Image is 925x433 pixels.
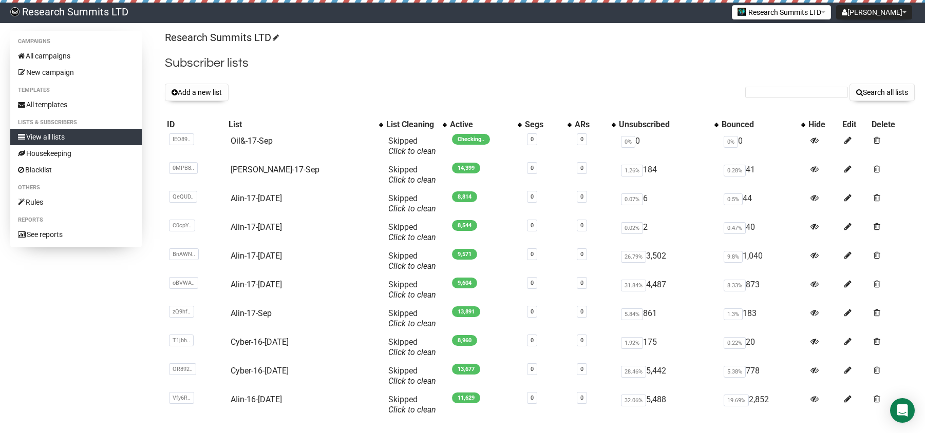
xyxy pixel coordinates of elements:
a: Click to clean [388,204,436,213]
span: 0.47% [724,222,746,234]
span: 11,629 [452,392,480,403]
span: Skipped [388,193,436,213]
span: 13,891 [452,306,480,317]
td: 0 [617,132,720,161]
a: 0 [531,308,534,315]
th: List: No sort applied, activate to apply an ascending sort [226,117,384,132]
a: 0 [531,193,534,200]
td: 1,040 [720,247,806,275]
a: 0 [580,251,583,258]
td: 175 [617,333,720,362]
span: Skipped [388,136,436,156]
span: 9,604 [452,278,477,288]
button: Research Summits LTD [732,5,831,19]
th: Hide: No sort applied, sorting is disabled [806,117,841,132]
span: 26.79% [621,251,646,263]
li: Others [10,182,142,194]
span: 8,814 [452,191,477,202]
span: Vfy6R.. [169,392,194,404]
a: 0 [580,280,583,286]
td: 6 [617,189,720,218]
td: 3,502 [617,247,720,275]
td: 861 [617,304,720,333]
td: 44 [720,189,806,218]
a: All campaigns [10,48,142,64]
div: ID [167,120,224,130]
div: List Cleaning [386,120,438,130]
h2: Subscriber lists [165,54,915,72]
td: 41 [720,161,806,189]
td: 0 [720,132,806,161]
a: 0 [531,136,534,143]
div: Delete [872,120,913,130]
a: 0 [531,251,534,258]
span: zQ9hf.. [169,306,194,318]
a: Alin-17-[DATE] [231,280,282,289]
li: Lists & subscribers [10,116,142,129]
a: Click to clean [388,347,436,357]
span: 28.46% [621,366,646,378]
a: 0 [531,395,534,401]
a: AIin-16-[DATE] [231,395,282,404]
td: 4,487 [617,275,720,304]
span: 14,399 [452,163,480,173]
span: 0.02% [621,222,643,234]
span: 8,544 [452,220,477,231]
a: Cyber-16-[DATE] [231,366,289,376]
div: Open Intercom Messenger [890,398,915,423]
div: Hide [808,120,839,130]
span: 0% [724,136,738,148]
td: 40 [720,218,806,247]
div: Active [450,120,513,130]
span: 31.84% [621,280,646,291]
a: 0 [531,165,534,171]
td: 20 [720,333,806,362]
a: Click to clean [388,175,436,185]
a: View all lists [10,129,142,145]
a: [PERSON_NAME]-17-Sep [231,165,319,174]
span: Skipped [388,366,436,386]
img: bccbfd5974049ef095ce3c15df0eef5a [10,7,20,16]
span: OR892.. [169,363,196,375]
a: Rules [10,194,142,210]
th: ARs: No sort applied, activate to apply an ascending sort [573,117,617,132]
a: Click to clean [388,261,436,271]
button: [PERSON_NAME] [836,5,912,19]
span: 0.28% [724,165,746,176]
td: 778 [720,362,806,390]
span: IEO89.. [169,133,194,145]
div: ARs [575,120,607,130]
span: 1.3% [724,308,743,320]
span: Skipped [388,251,436,271]
div: Edit [842,120,867,130]
li: Templates [10,84,142,96]
a: 0 [580,193,583,200]
span: Skipped [388,280,436,300]
span: QeQUD.. [169,191,197,203]
span: C0cpY.. [169,220,195,231]
a: 0 [580,337,583,344]
th: List Cleaning: No sort applied, activate to apply an ascending sort [384,117,448,132]
a: All templates [10,96,142,113]
a: 0 [580,165,583,171]
button: Search all lists [850,84,915,101]
a: 0 [580,222,583,229]
th: Edit: No sort applied, sorting is disabled [840,117,870,132]
span: 0.22% [724,337,746,349]
a: See reports [10,226,142,243]
a: 0 [531,337,534,344]
a: Alin-17-Sep [231,308,272,318]
span: oBVWA.. [169,277,198,289]
div: List [229,120,374,130]
span: 8.33% [724,280,746,291]
span: Skipped [388,337,436,357]
span: BnAWN.. [169,248,199,260]
div: Bounced [722,120,796,130]
div: Unsubscribed [619,120,709,130]
a: Click to clean [388,376,436,386]
td: 5,442 [617,362,720,390]
img: 2.jpg [738,8,746,16]
th: ID: No sort applied, sorting is disabled [165,117,226,132]
span: 0MPB8.. [169,162,198,174]
td: 2 [617,218,720,247]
